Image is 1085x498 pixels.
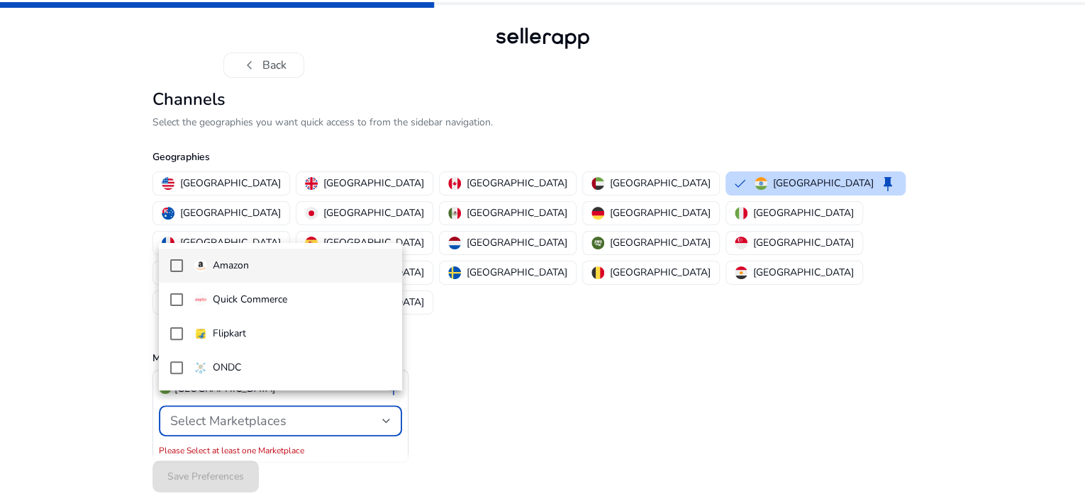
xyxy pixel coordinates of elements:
[194,361,207,374] img: ondc-sm.webp
[213,258,249,273] p: Amazon
[213,360,241,375] p: ONDC
[194,293,207,306] img: quick-commerce.gif
[213,326,246,341] p: Flipkart
[213,292,287,307] p: Quick Commerce
[194,327,207,340] img: flipkart.svg
[194,259,207,272] img: amazon.svg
